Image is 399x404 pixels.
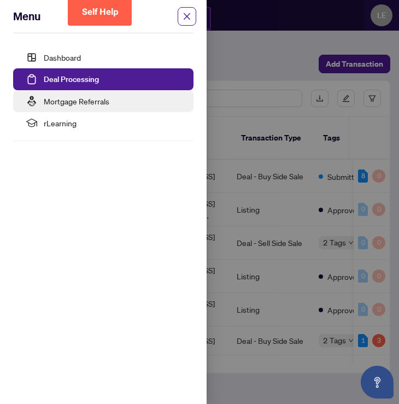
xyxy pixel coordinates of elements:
button: Open asap [361,366,394,399]
a: Dashboard [44,52,81,62]
button: Close [180,10,193,23]
a: Deal Processing [44,74,99,84]
div: Menu [13,9,180,24]
span: rLearning [44,112,185,134]
span: close [178,7,196,26]
a: Mortgage Referrals [44,96,109,106]
span: Self Help [82,7,119,17]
